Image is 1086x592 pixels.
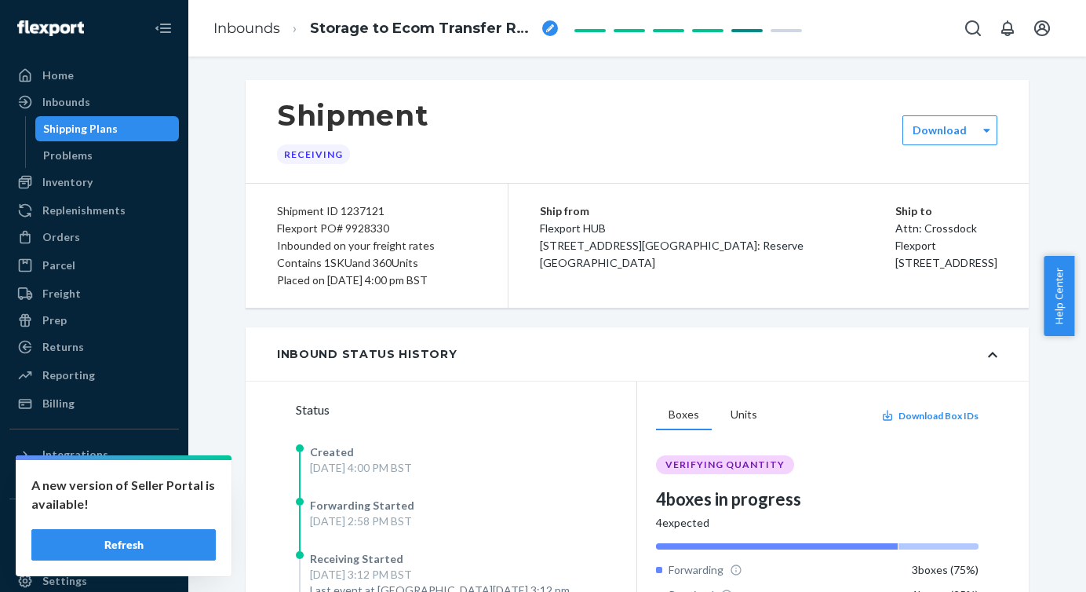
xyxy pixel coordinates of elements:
div: Shipping Plans [43,121,118,137]
button: Download Box IDs [881,409,978,422]
button: Boxes [656,400,712,430]
button: Units [718,400,770,430]
h1: Shipment [277,99,428,132]
button: Open notifications [992,13,1023,44]
div: Billing [42,396,75,411]
button: Open account menu [1026,13,1058,44]
ol: breadcrumbs [201,5,570,52]
div: [DATE] 3:12 PM BST [310,567,610,583]
a: Parcel [9,253,179,278]
a: Reporting [9,363,179,388]
a: Inventory [9,170,179,195]
img: Flexport logo [17,20,84,36]
span: Forwarding Started [310,499,414,512]
p: A new version of Seller Portal is available! [31,476,216,513]
span: [STREET_ADDRESS] [895,256,997,269]
div: Inventory [42,174,93,190]
button: Open Search Box [957,13,989,44]
span: Storage to Ecom Transfer RPBUW0ONN0XUT [310,19,536,39]
div: Prep [42,312,67,328]
div: [DATE] 4:00 PM BST [310,460,412,476]
a: Home [9,63,179,88]
div: 4 expected [656,515,978,531]
div: Integrations [42,447,108,462]
a: Billing [9,391,179,416]
p: Ship to [895,203,997,220]
p: Ship from [540,203,895,220]
a: Add Fast Tag [9,543,179,562]
a: Add Integration [9,473,179,492]
div: Shipment ID 1237121 [277,203,476,220]
div: Receiving [277,144,350,164]
span: Receiving Started [310,552,403,565]
a: Inbounds [213,20,280,37]
a: Replenishments [9,198,179,223]
span: Created [310,445,354,459]
button: Help Center [1044,256,1074,336]
div: Forwarding [656,562,742,578]
a: Orders [9,225,179,250]
div: Problems [43,148,93,163]
button: Fast Tags [9,512,179,537]
a: Shipping Plans [35,116,180,141]
span: Flexport HUB [STREET_ADDRESS][GEOGRAPHIC_DATA]: Reserve [GEOGRAPHIC_DATA] [540,221,804,269]
div: Flexport PO# 9928330 [277,220,476,237]
div: 4 boxes in progress [656,487,978,511]
button: Close Navigation [148,13,179,44]
div: Freight [42,286,81,301]
div: Inbounds [42,94,90,110]
a: Prep [9,308,179,333]
a: Inbounds [9,90,179,115]
div: Contains 1 SKU and 360 Units [277,254,476,272]
div: Status [296,400,636,419]
div: Home [42,68,74,83]
div: Reporting [42,367,95,383]
div: 3 boxes ( 75 %) [912,562,978,578]
div: Returns [42,339,84,355]
span: VERIFYING QUANTITY [665,459,785,471]
div: Replenishments [42,203,126,218]
div: Placed on [DATE] 4:00 pm BST [277,272,476,289]
div: Inbound Status History [277,346,457,362]
div: [DATE] 2:58 PM BST [310,513,414,529]
a: Returns [9,334,179,360]
div: Parcel [42,258,75,273]
label: Download [913,122,967,138]
p: Flexport [895,237,997,254]
div: Inbounded on your freight rates [277,237,476,254]
p: Attn: Crossdock [895,220,997,237]
a: Freight [9,281,179,306]
div: Settings [42,573,87,589]
div: Orders [42,229,80,245]
a: Problems [35,143,180,168]
button: Integrations [9,442,179,467]
button: Refresh [31,529,216,561]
